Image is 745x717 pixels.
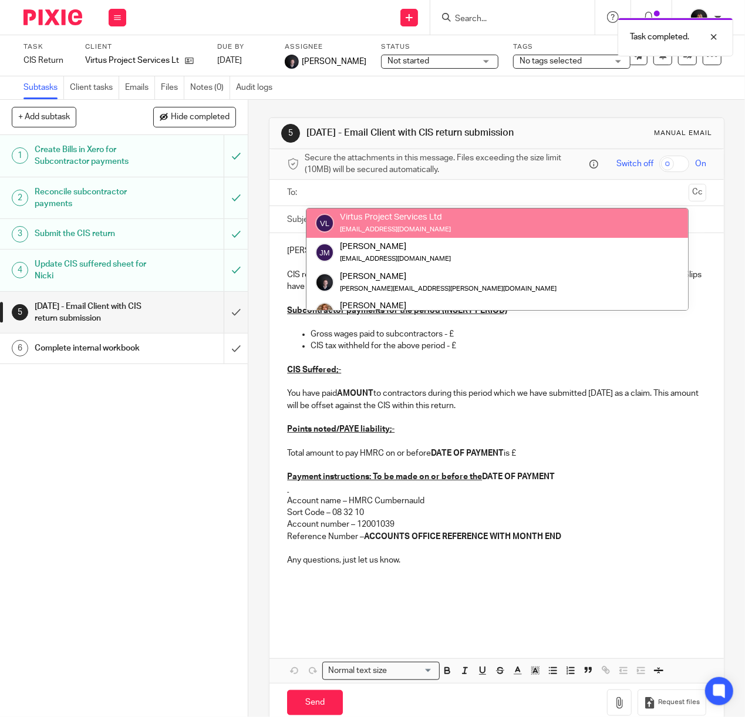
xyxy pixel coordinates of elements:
label: Due by [217,42,270,52]
div: [PERSON_NAME] [340,300,504,312]
a: Client tasks [70,76,119,99]
p: Gross wages paid to subcontractors - £ [311,328,706,340]
span: Secure the attachments in this message. Files exceeding the size limit (10MB) will be secured aut... [305,152,586,176]
span: Request files [658,698,700,707]
div: 4 [12,262,28,278]
div: CIS Return [23,55,70,66]
button: Cc [689,184,706,201]
h1: [DATE] - Email Client with CIS return submission [306,127,522,139]
a: Subtasks [23,76,64,99]
p: Virtus Project Services Ltd [85,55,179,66]
a: Notes (0) [190,76,230,99]
strong: DATE OF PAYMENT [287,473,555,481]
div: 5 [281,124,300,143]
h1: Complete internal workbook [35,339,153,357]
img: 455A2509.jpg [315,273,334,292]
h1: Submit the CIS return [35,225,153,243]
u: Points noted/PAYE liability;- [287,425,395,433]
p: You have paid to contractors during this period which we have submitted [DATE] as a claim. This a... [287,388,706,412]
span: [DATE] [217,56,242,65]
span: No tags selected [520,57,582,65]
p: Task completed. [630,31,689,43]
span: Switch off [616,158,653,170]
p: CIS return attached for Month as per the above date, this has been submitted to HMRC [DATE]. Slip... [287,269,706,293]
label: To: [287,187,300,198]
div: Manual email [654,129,712,138]
input: Send [287,690,343,715]
h1: Update CIS suffered sheet for Nicki [35,255,153,285]
button: + Add subtask [12,107,76,127]
strong: AMOUNT [337,389,373,398]
small: [EMAIL_ADDRESS][DOMAIN_NAME] [340,255,451,262]
u: Subcontractor payments for the period (INSERT PERIOD) [287,307,507,315]
label: Subject: [287,214,318,225]
div: 1 [12,147,28,164]
p: Total amount to pay HMRC on or before is £ [287,447,706,459]
span: On [695,158,706,170]
span: Normal text size [325,665,389,677]
p: CIS tax withheld for the above period - £ [311,340,706,352]
p: Reference Number – [287,531,706,543]
p: [PERSON_NAME] , [287,245,706,257]
div: 5 [12,304,28,321]
small: [PERSON_NAME][EMAIL_ADDRESS][PERSON_NAME][DOMAIN_NAME] [340,285,557,292]
div: [PERSON_NAME] [340,241,451,253]
div: 6 [12,340,28,356]
a: Audit logs [236,76,278,99]
div: Search for option [322,662,440,680]
span: Not started [387,57,429,65]
p: Account number – 12001039 [287,519,706,530]
h1: Reconcile subcontractor payments [35,183,153,213]
img: svg%3E [315,243,334,262]
h1: [DATE] - Email Client with CIS return submission [35,298,153,328]
img: WhatsApp%20Image%202025-04-23%20at%2010.20.30_16e186ec.jpg [315,302,334,321]
small: [EMAIL_ADDRESS][DOMAIN_NAME] [340,226,451,233]
strong: DATE OF PAYMENT [431,449,504,457]
div: 2 [12,190,28,206]
label: Task [23,42,70,52]
img: Pixie [23,9,82,25]
label: Assignee [285,42,366,52]
span: [PERSON_NAME] [302,56,366,68]
u: Payment instructions: To be made on or before the [287,473,482,481]
img: svg%3E [315,214,334,233]
a: Emails [125,76,155,99]
img: 455A2509.jpg [285,55,299,69]
u: CIS Suffered;- [287,366,341,374]
a: Files [161,76,184,99]
label: Client [85,42,203,52]
button: Request files [638,689,706,716]
button: Hide completed [153,107,236,127]
strong: ACCOUNTS OFFICE REFERENCE WITH MONTH END [364,533,561,541]
div: 3 [12,226,28,243]
input: Search for option [390,665,433,677]
span: Hide completed [171,113,230,122]
p: Sort Code – 08 32 10 [287,507,706,519]
img: 455A9867.jpg [690,8,709,27]
h1: Create Bills in Xero for Subcontractor payments [35,141,153,171]
div: [PERSON_NAME] [340,270,557,282]
div: Virtus Project Services Ltd [340,211,451,223]
p: Any questions, just let us know. [287,554,706,566]
p: Account name – HMRC Cumbernauld [287,495,706,507]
